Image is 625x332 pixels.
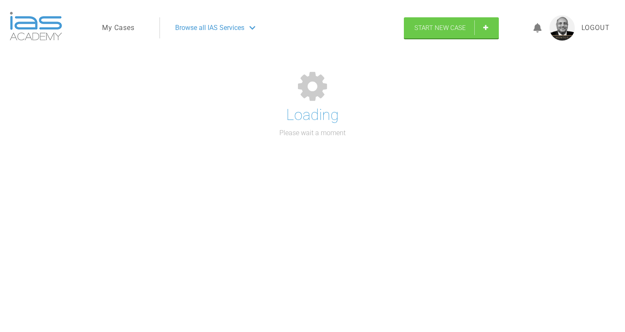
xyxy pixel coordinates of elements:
[404,17,499,38] a: Start New Case
[175,22,244,33] span: Browse all IAS Services
[549,15,575,41] img: profile.png
[102,22,135,33] a: My Cases
[286,103,339,128] h1: Loading
[279,128,346,139] p: Please wait a moment
[582,22,610,33] a: Logout
[10,12,62,41] img: logo-light.3e3ef733.png
[414,24,466,32] span: Start New Case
